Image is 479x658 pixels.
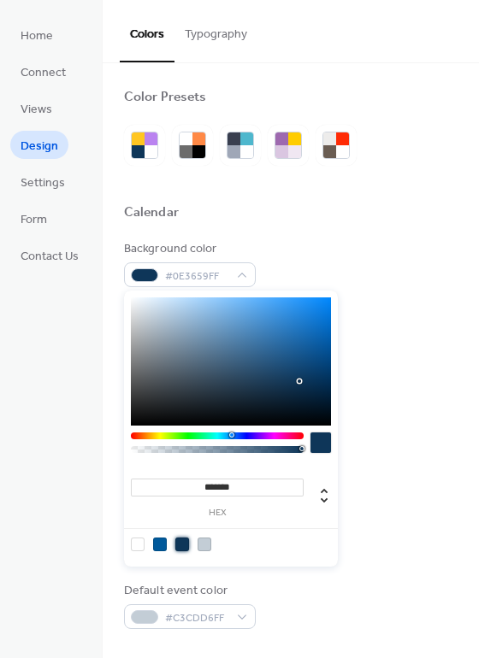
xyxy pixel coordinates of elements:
span: Views [21,101,52,119]
div: Calendar [124,204,179,222]
span: Design [21,138,58,156]
span: Connect [21,64,66,82]
a: Contact Us [10,241,89,269]
label: hex [131,508,304,518]
a: Home [10,21,63,49]
a: Form [10,204,57,232]
div: rgb(14, 54, 89) [175,538,189,551]
div: rgb(195, 205, 214) [198,538,211,551]
a: Connect [10,57,76,85]
a: Views [10,94,62,122]
div: rgb(0, 89, 155) [153,538,167,551]
a: Settings [10,167,75,196]
span: Contact Us [21,248,79,266]
div: Background color [124,240,252,258]
a: Design [10,131,68,159]
span: Form [21,211,47,229]
div: Color Presets [124,89,206,107]
span: Home [21,27,53,45]
span: #0E3659FF [165,267,228,285]
div: Default event color [124,582,252,600]
span: #C3CDD6FF [165,609,228,627]
span: Settings [21,174,65,192]
div: rgb(255, 255, 255) [131,538,145,551]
